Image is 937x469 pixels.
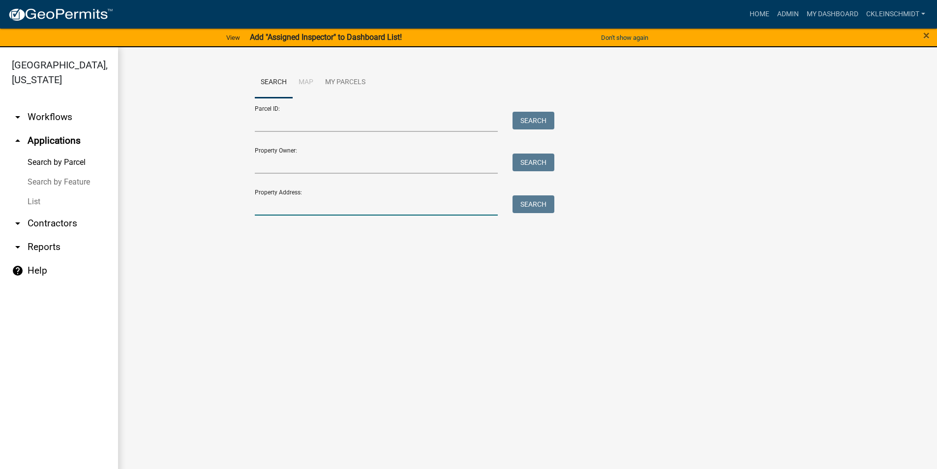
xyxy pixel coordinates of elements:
[862,5,929,24] a: ckleinschmidt
[513,112,554,129] button: Search
[746,5,773,24] a: Home
[597,30,652,46] button: Don't show again
[255,67,293,98] a: Search
[250,32,402,42] strong: Add "Assigned Inspector" to Dashboard List!
[923,29,930,42] span: ×
[12,135,24,147] i: arrow_drop_up
[12,265,24,277] i: help
[222,30,244,46] a: View
[773,5,803,24] a: Admin
[12,218,24,229] i: arrow_drop_down
[923,30,930,41] button: Close
[12,111,24,123] i: arrow_drop_down
[513,154,554,171] button: Search
[12,241,24,253] i: arrow_drop_down
[803,5,862,24] a: My Dashboard
[319,67,371,98] a: My Parcels
[513,195,554,213] button: Search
